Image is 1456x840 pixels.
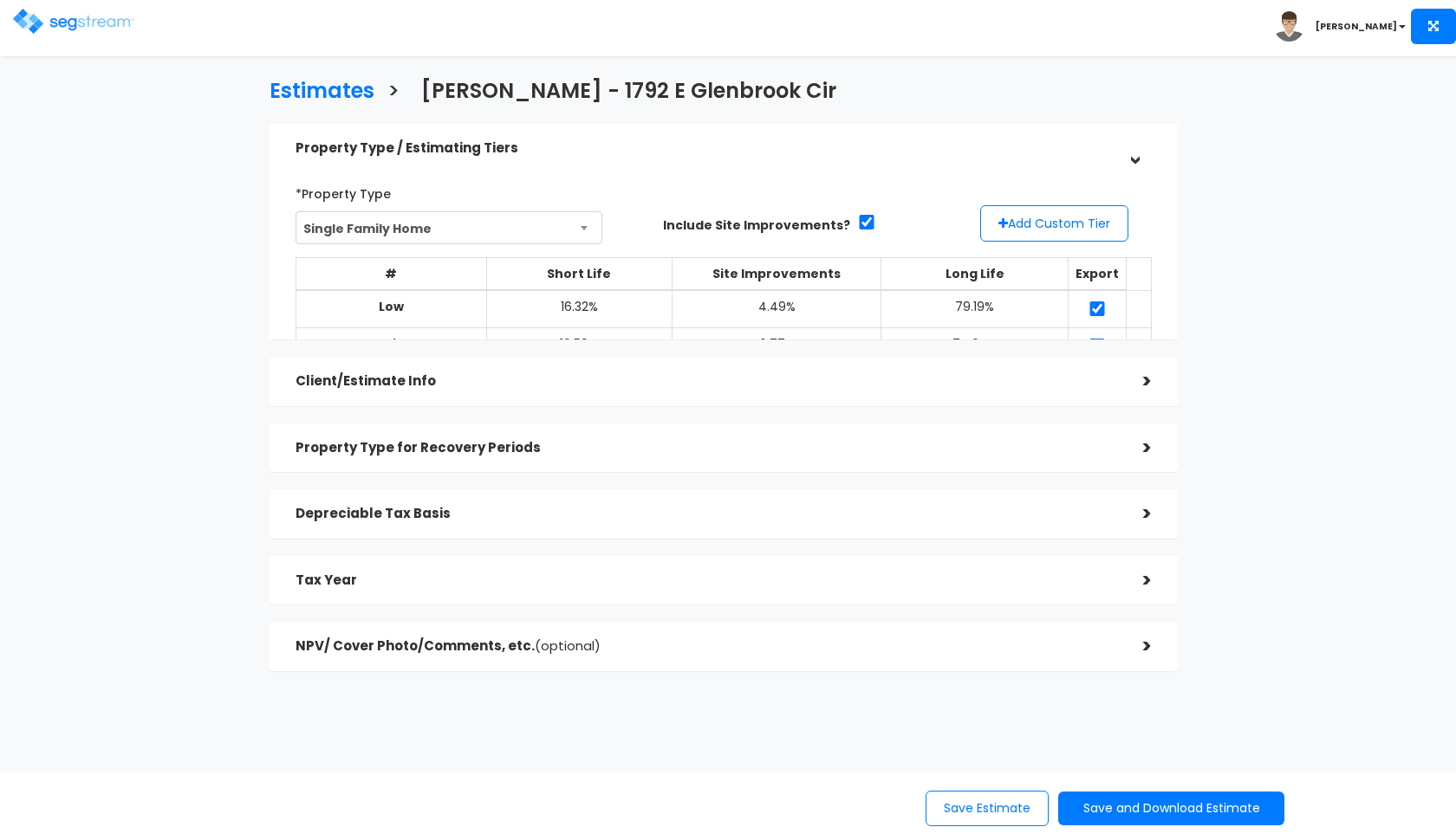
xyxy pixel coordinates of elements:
[296,573,1117,588] h5: Tax Year
[1121,131,1147,165] div: >
[296,258,486,291] th: #
[535,636,601,655] span: (optional)
[296,179,391,203] label: *Property Type
[270,80,374,107] h3: Estimates
[1274,11,1304,42] img: avatar.png
[672,328,881,365] td: 6.77%
[672,290,881,328] td: 4.49%
[296,212,602,245] span: Single Family Home
[1117,368,1152,395] div: >
[1117,501,1152,527] div: >
[364,335,418,352] b: Medium
[421,80,836,107] h3: [PERSON_NAME] - 1792 E Glenbrook Cir
[13,9,134,34] img: logo.png
[486,328,672,365] td: 18.59%
[296,639,1117,654] h5: NPV/ Cover Photo/Comments, etc.
[296,507,1117,521] h5: Depreciable Tax Basis
[881,290,1069,328] td: 79.19%
[486,258,672,291] th: Short Life
[881,328,1069,365] td: 74.64%
[408,62,836,115] a: [PERSON_NAME] - 1792 E Glenbrook Cir
[1117,435,1152,462] div: >
[296,374,1117,389] h5: Client/Estimate Info
[980,205,1128,242] button: Add Custom Tier
[387,80,400,107] h3: >
[1117,567,1152,594] div: >
[926,791,1049,826] button: Save Estimate
[379,298,404,315] b: Low
[486,290,672,328] td: 16.32%
[296,141,1117,156] h5: Property Type / Estimating Tiers
[257,62,374,115] a: Estimates
[1117,633,1152,660] div: >
[296,211,603,244] span: Single Family Home
[1069,258,1127,291] th: Export
[881,258,1069,291] th: Long Life
[663,216,850,234] label: Include Site Improvements?
[1316,20,1397,33] b: [PERSON_NAME]
[1058,792,1284,825] button: Save and Download Estimate
[672,258,881,291] th: Site Improvements
[296,441,1117,456] h5: Property Type for Recovery Periods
